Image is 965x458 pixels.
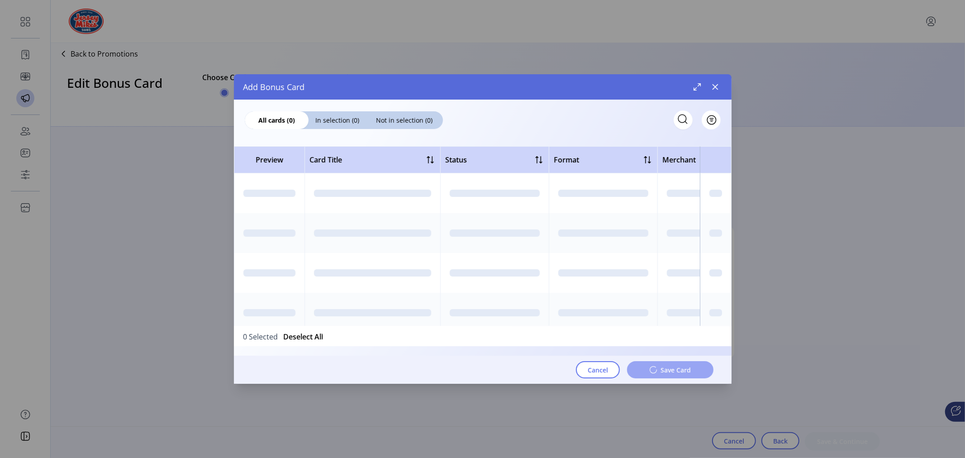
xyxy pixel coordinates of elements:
[702,110,721,129] button: Filter Button
[243,331,278,341] span: 0 Selected
[690,80,704,94] button: Maximize
[283,331,323,342] button: Deselect All
[239,154,300,165] span: Preview
[366,111,443,129] div: Not in selection (0)
[554,154,579,165] span: Format
[576,361,620,378] button: Cancel
[309,154,342,165] span: Card Title
[309,115,366,125] span: In selection (0)
[662,154,696,165] span: Merchant
[243,81,304,93] span: Add Bonus Card
[245,115,309,125] span: All cards (0)
[366,115,443,125] span: Not in selection (0)
[309,111,366,129] div: In selection (0)
[245,111,309,129] div: All cards (0)
[588,365,608,375] span: Cancel
[445,154,467,165] div: Status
